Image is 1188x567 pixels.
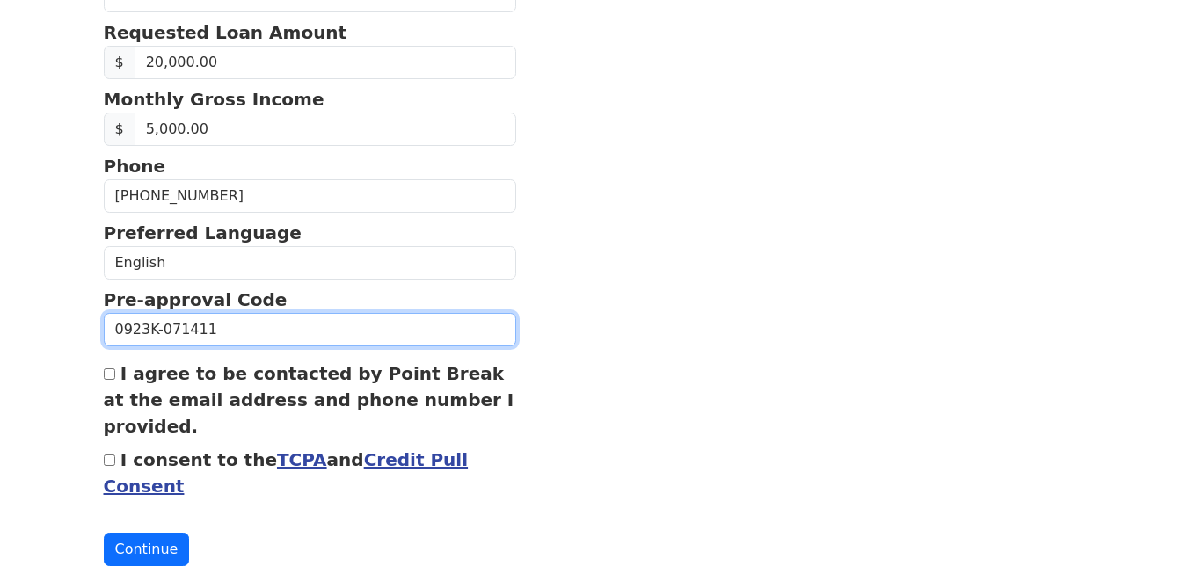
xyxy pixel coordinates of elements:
[104,156,165,177] strong: Phone
[104,289,288,310] strong: Pre-approval Code
[104,46,135,79] span: $
[104,363,514,437] label: I agree to be contacted by Point Break at the email address and phone number I provided.
[104,113,135,146] span: $
[135,113,517,146] input: Monthly Gross Income
[104,313,517,346] input: Pre-approval Code
[104,533,190,566] button: Continue
[104,22,347,43] strong: Requested Loan Amount
[104,222,302,244] strong: Preferred Language
[104,86,517,113] p: Monthly Gross Income
[104,179,517,213] input: Phone
[135,46,517,79] input: Requested Loan Amount
[104,449,469,497] label: I consent to the and
[277,449,327,470] a: TCPA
